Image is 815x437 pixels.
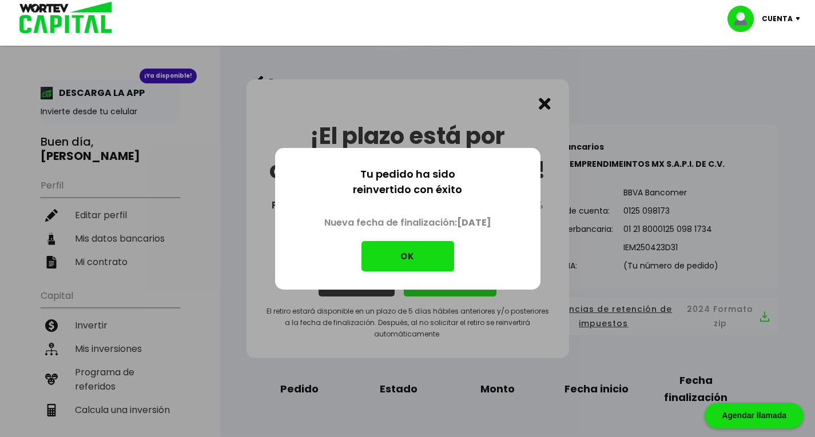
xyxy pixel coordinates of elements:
[313,206,503,241] p: Nueva fecha de finalización:
[361,241,454,271] button: OK
[705,403,804,428] div: Agendar llamada
[762,10,793,27] p: Cuenta
[793,17,808,21] img: icon-down
[727,6,762,32] img: profile-image
[351,166,465,206] p: Tu pedido ha sido reinvertido con éxito
[457,216,491,229] b: [DATE]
